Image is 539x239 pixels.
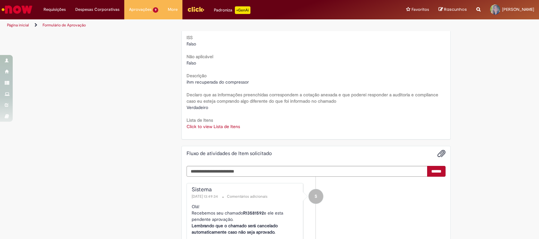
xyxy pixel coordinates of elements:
a: Rascunhos [439,7,467,13]
p: Olá! Recebemos seu chamado e ele esta pendente aprovação. [192,203,300,235]
span: ihm recuperada do compressor [187,79,249,85]
p: +GenAi [235,6,250,14]
b: Descrição [187,73,207,79]
div: Sistema [192,187,300,193]
span: Falso [187,60,196,66]
span: [PERSON_NAME] [502,7,534,12]
a: Página inicial [7,23,29,28]
span: Rascunhos [444,6,467,12]
small: Comentários adicionais [227,194,268,199]
b: Lembrando que o chamado será cancelado automaticamente caso não seja aprovado. [192,223,278,235]
button: Adicionar anexos [437,149,446,158]
h2: Fluxo de atividades de Item solicitado Histórico de tíquete [187,151,272,157]
b: R13581592 [243,210,264,216]
a: Click to view Lista de Itens [187,124,240,129]
span: 9 [153,7,158,13]
img: ServiceNow [1,3,33,16]
ul: Trilhas de página [5,19,355,31]
img: click_logo_yellow_360x200.png [187,4,204,14]
span: Requisições [44,6,66,13]
span: Despesas Corporativas [75,6,119,13]
textarea: Digite sua mensagem aqui... [187,166,428,177]
span: [DATE] 13:49:34 [192,194,219,199]
span: Falso [187,41,196,47]
span: Favoritos [412,6,429,13]
span: More [168,6,178,13]
b: Declaro que as informações preenchidas correspondem a cotação anexada e que poderei responder a a... [187,92,438,104]
div: System [309,189,323,204]
span: S [315,189,317,204]
b: ISS [187,35,193,40]
span: Verdadeiro [187,105,208,110]
b: Lista de Itens [187,117,213,123]
span: Aprovações [129,6,152,13]
div: Padroniza [214,6,250,14]
b: Não aplicável [187,54,213,59]
a: Formulário de Aprovação [43,23,86,28]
